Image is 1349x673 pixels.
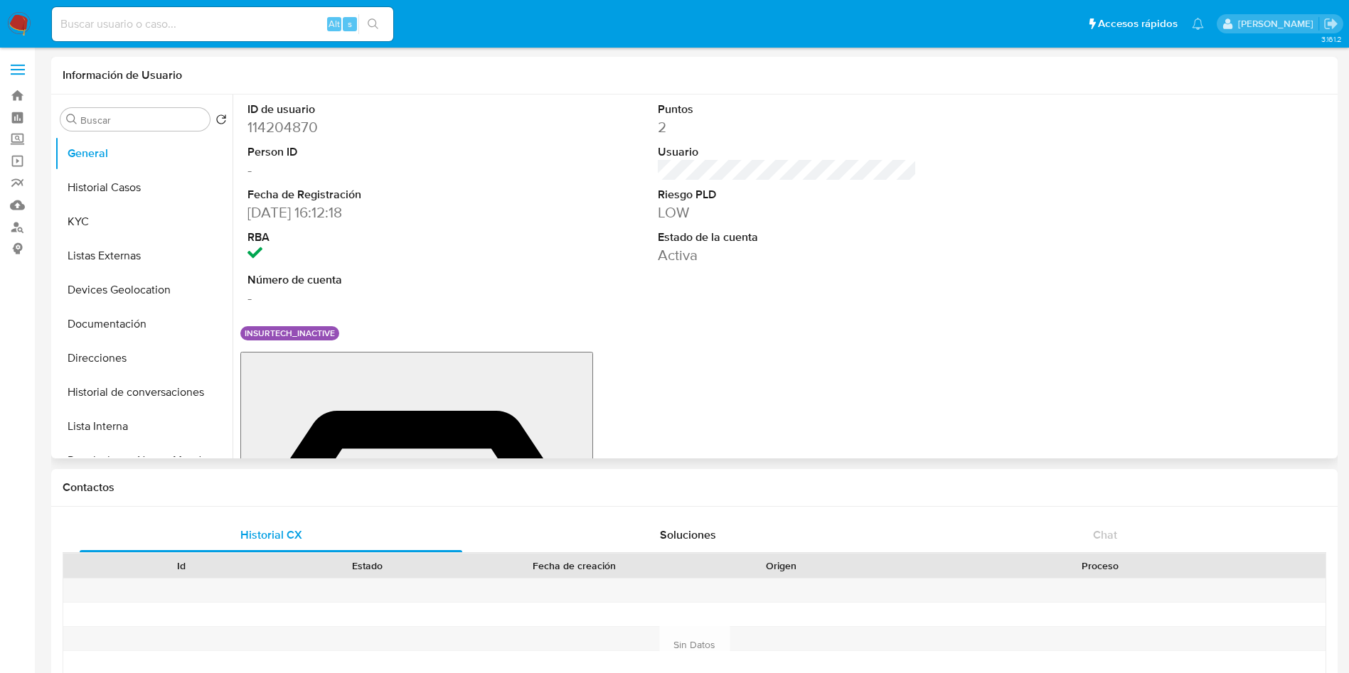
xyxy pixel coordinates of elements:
[1098,16,1178,31] span: Accesos rápidos
[55,307,233,341] button: Documentación
[658,144,917,160] dt: Usuario
[63,68,182,82] h1: Información de Usuario
[55,443,233,478] button: Restricciones Nuevo Mundo
[55,136,233,171] button: General
[55,205,233,239] button: KYC
[1323,16,1338,31] a: Salir
[215,114,227,129] button: Volver al orden por defecto
[80,114,204,126] input: Buscar
[66,114,78,125] button: Buscar
[247,102,507,117] dt: ID de usuario
[52,15,393,33] input: Buscar usuario o caso...
[55,341,233,375] button: Direcciones
[284,559,451,573] div: Estado
[660,527,716,543] span: Soluciones
[329,17,340,31] span: Alt
[247,203,507,222] dd: [DATE] 16:12:18
[55,239,233,273] button: Listas Externas
[247,144,507,160] dt: Person ID
[247,288,507,308] dd: -
[55,375,233,409] button: Historial de conversaciones
[247,230,507,245] dt: RBA
[247,187,507,203] dt: Fecha de Registración
[247,160,507,180] dd: -
[1238,17,1318,31] p: ivonne.perezonofre@mercadolibre.com.mx
[240,527,302,543] span: Historial CX
[658,230,917,245] dt: Estado de la cuenta
[98,559,265,573] div: Id
[55,171,233,205] button: Historial Casos
[348,17,352,31] span: s
[658,102,917,117] dt: Puntos
[1192,18,1204,30] a: Notificaciones
[471,559,678,573] div: Fecha de creación
[358,14,388,34] button: search-icon
[247,272,507,288] dt: Número de cuenta
[658,187,917,203] dt: Riesgo PLD
[247,117,507,137] dd: 114204870
[658,117,917,137] dd: 2
[1093,527,1117,543] span: Chat
[658,245,917,265] dd: Activa
[698,559,865,573] div: Origen
[885,559,1316,573] div: Proceso
[55,409,233,443] button: Lista Interna
[55,273,233,307] button: Devices Geolocation
[63,480,1326,495] h1: Contactos
[658,203,917,222] dd: LOW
